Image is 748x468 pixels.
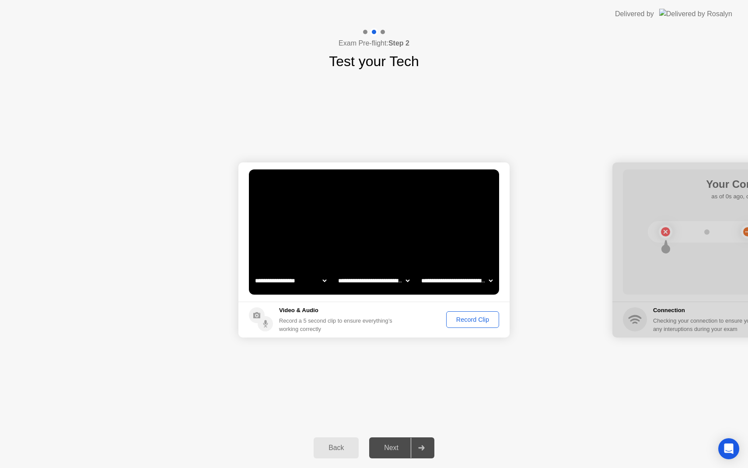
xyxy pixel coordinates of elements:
select: Available microphones [419,272,494,289]
div: Open Intercom Messenger [718,438,739,459]
button: Back [314,437,359,458]
select: Available cameras [253,272,328,289]
button: Next [369,437,434,458]
div: Record Clip [449,316,496,323]
h1: Test your Tech [329,51,419,72]
div: Next [372,444,411,452]
b: Step 2 [388,39,409,47]
div: Delivered by [615,9,654,19]
div: Record a 5 second clip to ensure everything’s working correctly [279,317,396,333]
img: Delivered by Rosalyn [659,9,732,19]
button: Record Clip [446,311,499,328]
h5: Video & Audio [279,306,396,315]
div: Back [316,444,356,452]
h4: Exam Pre-flight: [339,38,409,49]
select: Available speakers [336,272,411,289]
